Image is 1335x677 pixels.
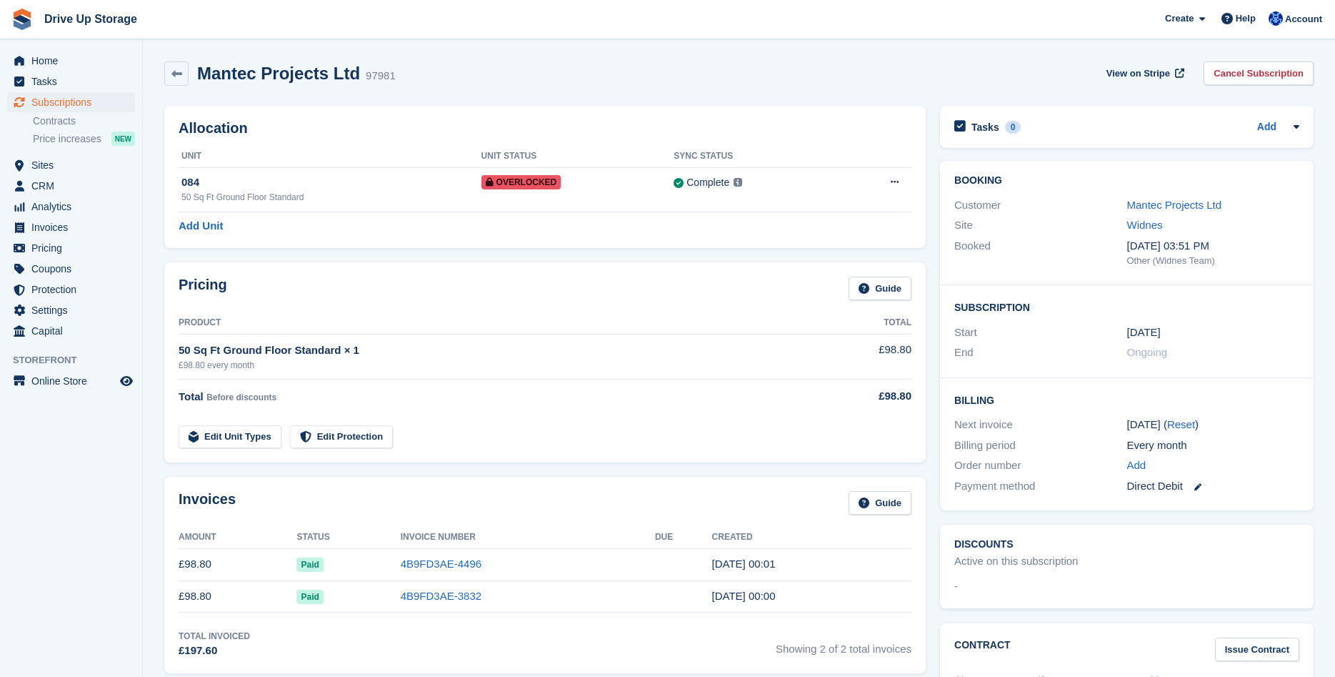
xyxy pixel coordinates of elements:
[366,68,396,84] div: 97981
[954,217,1126,234] div: Site
[954,345,1126,361] div: End
[954,300,1299,314] h2: Subscription
[179,580,296,613] td: £98.80
[1127,478,1299,495] div: Direct Debit
[290,425,393,449] a: Edit Protection
[712,526,911,549] th: Created
[179,526,296,549] th: Amount
[7,238,135,258] a: menu
[179,277,227,300] h2: Pricing
[1236,11,1256,26] span: Help
[179,630,250,643] div: Total Invoiced
[954,539,1299,550] h2: Discounts
[11,9,33,30] img: stora-icon-8386f47178a22dfd0bd8f6a31ec36ba5ce8667c1dd55bd0f319d3a0aa187defe.svg
[296,590,323,604] span: Paid
[296,558,323,572] span: Paid
[111,132,135,146] div: NEW
[179,643,250,659] div: £197.60
[181,174,481,191] div: 084
[7,176,135,196] a: menu
[954,392,1299,407] h2: Billing
[712,558,776,570] time: 2025-09-09 23:01:03 UTC
[712,590,776,602] time: 2025-08-09 23:00:34 UTC
[179,342,814,359] div: 50 Sq Ft Ground Floor Standard × 1
[7,280,135,300] a: menu
[179,390,204,402] span: Total
[954,197,1126,214] div: Customer
[1127,254,1299,268] div: Other (Widnes Team)
[7,51,135,71] a: menu
[31,197,117,217] span: Analytics
[31,238,117,258] span: Pricing
[179,120,911,137] h2: Allocation
[655,526,712,549] th: Due
[31,371,117,391] span: Online Store
[179,425,281,449] a: Edit Unit Types
[7,259,135,279] a: menu
[954,458,1126,474] div: Order number
[179,491,236,515] h2: Invoices
[1127,219,1163,231] a: Widnes
[206,392,276,402] span: Before discounts
[7,197,135,217] a: menu
[197,64,360,83] h2: Mantec Projects Ltd
[954,175,1299,187] h2: Booking
[954,238,1126,268] div: Booked
[31,71,117,92] span: Tasks
[31,51,117,71] span: Home
[776,630,911,659] span: Showing 2 of 2 total invoices
[33,131,135,147] a: Price increases NEW
[33,132,101,146] span: Price increases
[7,300,135,320] a: menu
[7,321,135,341] a: menu
[1127,346,1168,358] span: Ongoing
[401,526,655,549] th: Invoice Number
[1269,11,1283,26] img: Widnes Team
[971,121,999,134] h2: Tasks
[1127,238,1299,255] div: [DATE] 03:51 PM
[686,175,729,190] div: Complete
[954,578,958,595] span: -
[954,438,1126,454] div: Billing period
[31,280,117,300] span: Protection
[179,359,814,372] div: £98.80 every month
[7,92,135,112] a: menu
[7,71,135,92] a: menu
[1204,61,1314,85] a: Cancel Subscription
[954,417,1126,433] div: Next invoice
[1106,66,1170,81] span: View on Stripe
[31,155,117,175] span: Sites
[31,259,117,279] span: Coupons
[1101,61,1187,85] a: View on Stripe
[481,175,561,189] span: Overlocked
[296,526,400,549] th: Status
[481,145,674,168] th: Unit Status
[674,145,839,168] th: Sync Status
[1127,199,1222,211] a: Mantec Projects Ltd
[849,277,911,300] a: Guide
[179,145,481,168] th: Unit
[814,334,911,379] td: £98.80
[31,321,117,341] span: Capital
[31,300,117,320] span: Settings
[118,372,135,390] a: Preview store
[814,312,911,335] th: Total
[401,558,481,570] a: 4B9FD3AE-4496
[7,371,135,391] a: menu
[1005,121,1021,134] div: 0
[849,491,911,515] a: Guide
[31,217,117,237] span: Invoices
[7,155,135,175] a: menu
[1127,458,1146,474] a: Add
[179,548,296,580] td: £98.80
[734,178,742,187] img: icon-info-grey-7440780725fd019a000dd9b08b2336e03edf1995a4989e88bcd33f0948082b44.svg
[1167,418,1195,430] a: Reset
[179,218,223,234] a: Add Unit
[13,353,142,367] span: Storefront
[1127,438,1299,454] div: Every month
[1257,119,1276,136] a: Add
[1127,417,1299,433] div: [DATE] ( )
[39,7,143,31] a: Drive Up Storage
[1285,12,1322,26] span: Account
[1127,325,1161,341] time: 2025-08-09 23:00:00 UTC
